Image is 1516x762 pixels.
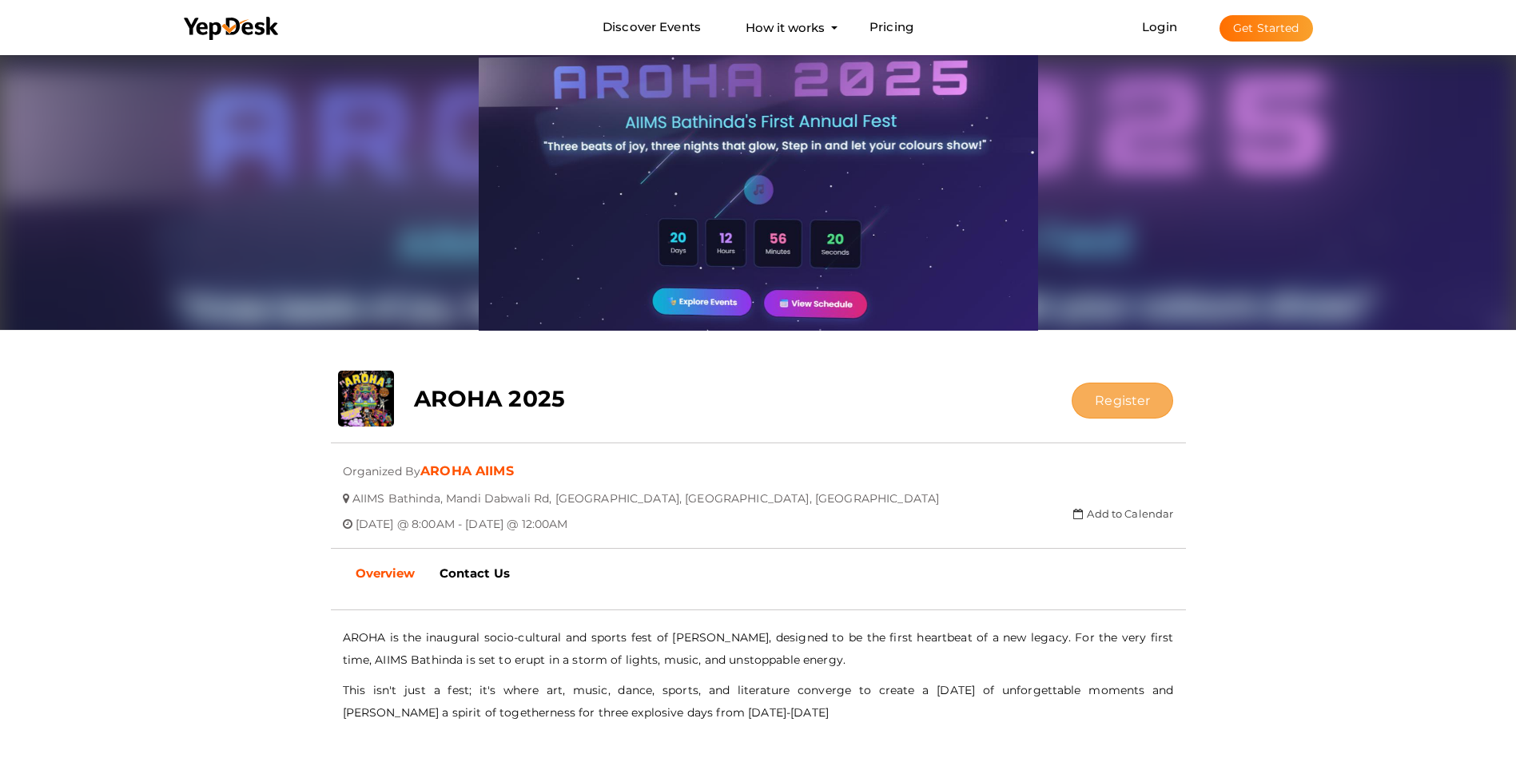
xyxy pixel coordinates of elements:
[440,566,510,581] b: Contact Us
[343,452,421,478] span: Organized By
[356,566,416,581] b: Overview
[428,554,522,593] a: Contact Us
[356,505,568,531] span: [DATE] @ 8:00AM - [DATE] @ 12:00AM
[741,13,830,42] button: How it works
[1073,507,1173,520] a: Add to Calendar
[603,13,701,42] a: Discover Events
[479,51,1038,331] img: ODJU6OI8_normal.png
[343,626,1174,671] p: AROHA is the inaugural socio-cultural and sports fest of [PERSON_NAME], designed to be the first ...
[414,385,565,412] b: AROHA 2025
[420,463,514,478] a: AROHA AIIMS
[352,479,939,506] span: AIIMS Bathinda, Mandi Dabwali Rd, [GEOGRAPHIC_DATA], [GEOGRAPHIC_DATA], [GEOGRAPHIC_DATA]
[1072,383,1173,419] button: Register
[1220,15,1313,42] button: Get Started
[869,13,913,42] a: Pricing
[1142,19,1177,34] a: Login
[344,554,428,593] a: Overview
[338,371,394,427] img: 893HGIN4_small.jpeg
[343,679,1174,724] p: This isn't just a fest; it's where art, music, dance, sports, and literature converge to create a...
